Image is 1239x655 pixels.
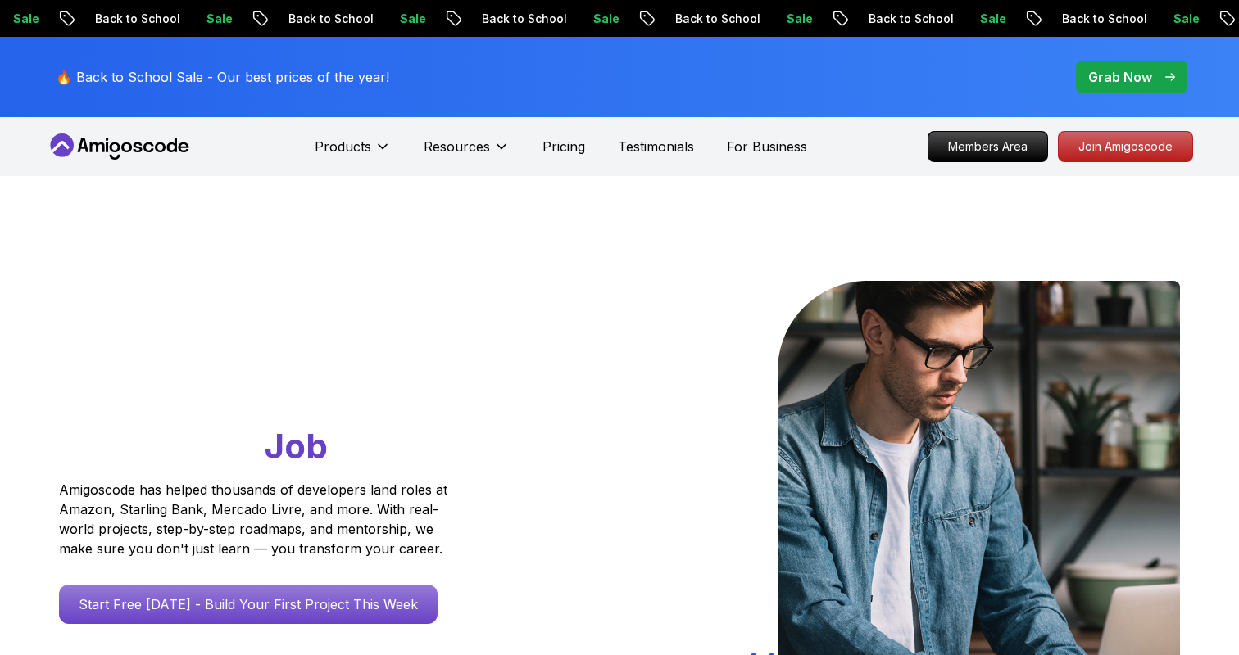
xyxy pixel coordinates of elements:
p: Products [315,137,371,156]
a: Join Amigoscode [1058,131,1193,162]
p: Sale [963,11,1015,27]
p: Grab Now [1088,67,1152,87]
span: Job [265,425,328,467]
p: Join Amigoscode [1059,132,1192,161]
button: Products [315,137,391,169]
p: Members Area [928,132,1047,161]
p: Sale [769,11,822,27]
a: Pricing [542,137,585,156]
p: Resources [424,137,490,156]
h1: Go From Learning to Hired: Master Java, Spring Boot & Cloud Skills That Get You the [59,281,511,470]
p: Back to School [658,11,769,27]
a: For Business [727,137,807,156]
p: Amigoscode has helped thousands of developers land roles at Amazon, Starling Bank, Mercado Livre,... [59,480,452,558]
p: Back to School [465,11,576,27]
a: Members Area [928,131,1048,162]
a: Start Free [DATE] - Build Your First Project This Week [59,585,438,624]
p: Back to School [1045,11,1156,27]
button: Resources [424,137,510,169]
p: 🔥 Back to School Sale - Our best prices of the year! [56,67,389,87]
p: Back to School [271,11,383,27]
p: Sale [576,11,629,27]
p: Sale [383,11,435,27]
p: Sale [1156,11,1209,27]
a: Testimonials [618,137,694,156]
p: Back to School [78,11,189,27]
p: Sale [189,11,242,27]
p: Back to School [851,11,963,27]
